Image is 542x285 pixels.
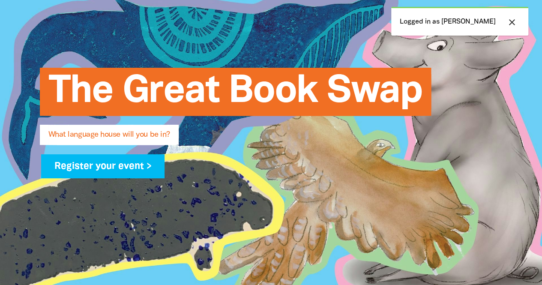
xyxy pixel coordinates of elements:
[504,17,520,28] button: close
[41,154,165,178] a: Register your event >
[48,74,422,116] span: The Great Book Swap
[507,17,517,27] i: close
[48,131,170,145] span: What language house will you be in?
[391,7,528,36] div: Logged in as [PERSON_NAME]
